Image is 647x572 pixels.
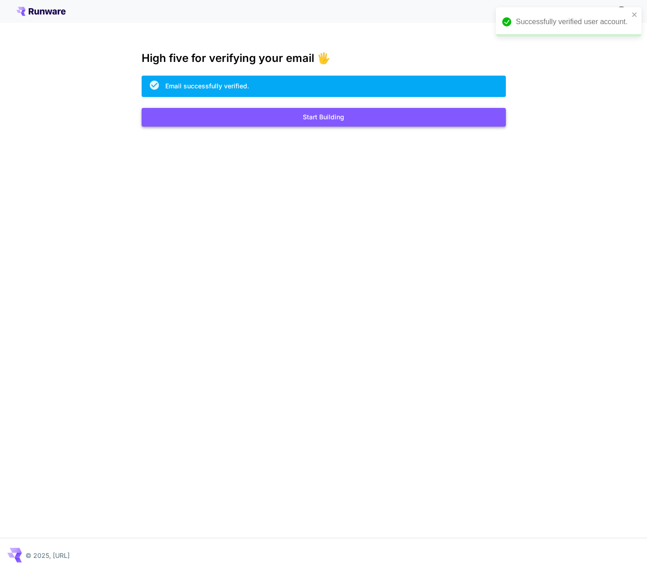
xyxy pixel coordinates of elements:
p: © 2025, [URL] [25,551,70,560]
div: Email successfully verified. [165,81,249,91]
button: close [632,11,638,18]
div: Successfully verified user account. [516,16,629,27]
h3: High five for verifying your email 🖐️ [142,52,506,65]
button: In order to qualify for free credit, you need to sign up with a business email address and click ... [612,2,631,20]
button: Start Building [142,108,506,127]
